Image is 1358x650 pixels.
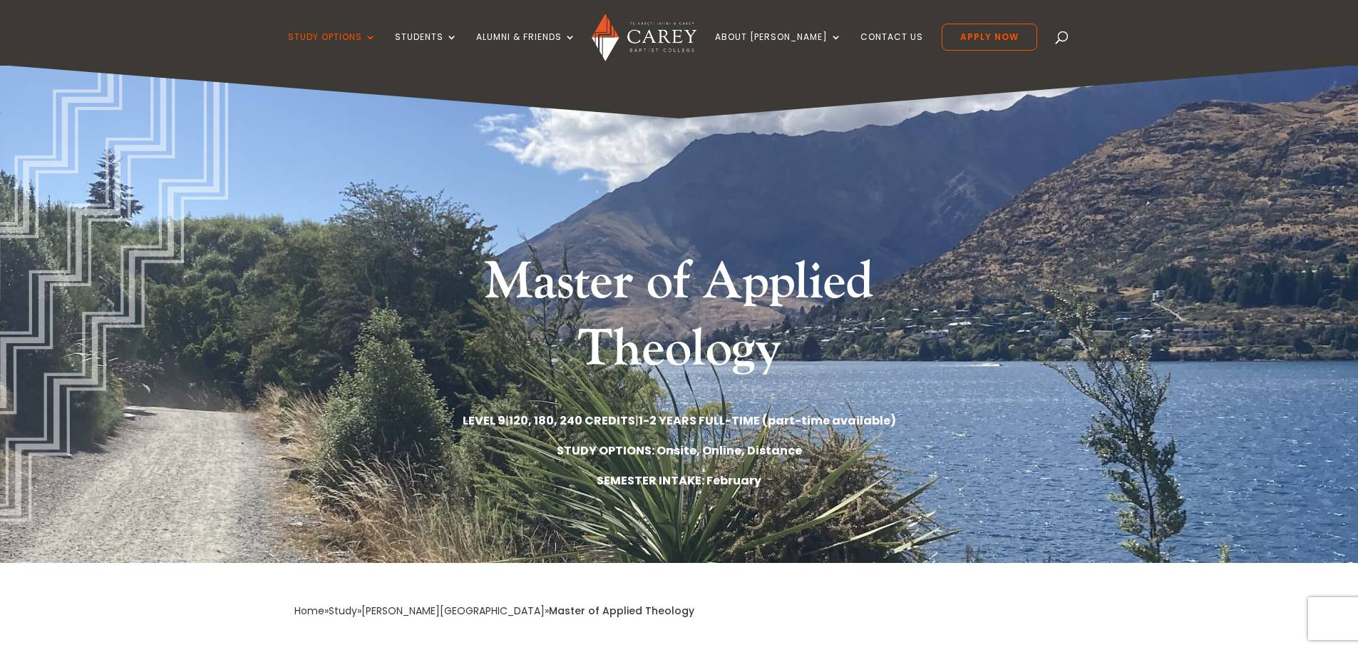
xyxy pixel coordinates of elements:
[412,249,947,390] h1: Master of Applied Theology
[395,32,458,66] a: Students
[509,412,635,429] strong: 120, 180, 240 CREDITS
[476,32,576,66] a: Alumni & Friends
[463,412,505,429] strong: LEVEL 9
[942,24,1037,51] a: Apply Now
[294,604,324,618] a: Home
[860,32,923,66] a: Contact Us
[329,604,357,618] a: Study
[294,411,1064,430] p: | |
[288,32,376,66] a: Study Options
[549,604,694,618] span: Master of Applied Theology
[557,442,802,459] strong: STUDY OPTIONS: Onsite, Online, Distance
[592,14,696,61] img: Carey Baptist College
[715,32,842,66] a: About [PERSON_NAME]
[639,412,896,429] strong: 1-2 YEARS FULL-TIME (part-time available)
[361,604,545,618] a: [PERSON_NAME][GEOGRAPHIC_DATA]
[597,472,761,489] strong: SEMESTER INTAKE: February
[294,604,694,618] span: » » »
